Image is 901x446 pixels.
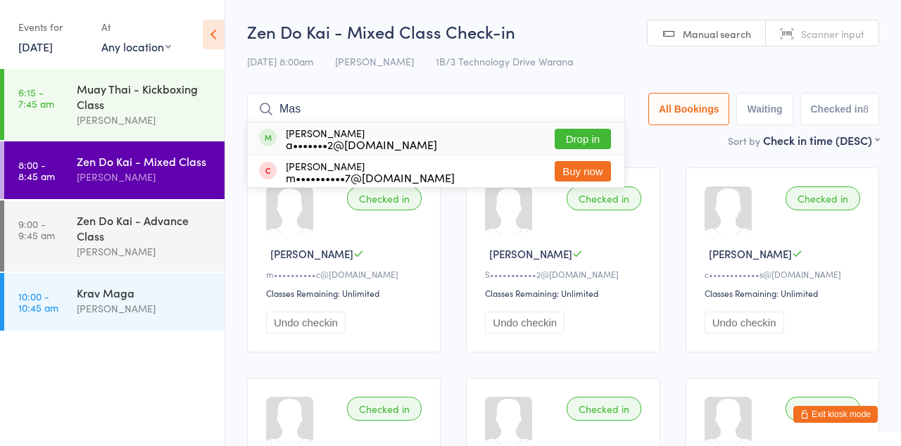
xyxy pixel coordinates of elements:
button: Drop in [555,129,611,149]
div: [PERSON_NAME] [286,160,455,183]
div: Events for [18,15,87,39]
div: [PERSON_NAME] [77,300,213,317]
a: 10:00 -10:45 amKrav Maga[PERSON_NAME] [4,273,225,331]
div: Muay Thai - Kickboxing Class [77,81,213,112]
div: Zen Do Kai - Advance Class [77,212,213,243]
span: [PERSON_NAME] [489,246,572,261]
div: Krav Maga [77,285,213,300]
span: [DATE] 8:00am [247,54,313,68]
button: Undo checkin [485,312,565,333]
a: 6:15 -7:45 amMuay Thai - Kickboxing Class[PERSON_NAME] [4,69,225,140]
div: 8 [863,103,869,115]
time: 6:15 - 7:45 am [18,87,54,109]
div: Checked in [567,186,641,210]
button: Buy now [555,161,611,181]
span: Manual search [683,27,751,41]
div: Any location [101,39,171,54]
div: At [101,15,171,39]
span: [PERSON_NAME] [335,54,414,68]
div: Check in time (DESC) [763,132,879,148]
div: a•••••••2@[DOMAIN_NAME] [286,139,437,150]
h2: Zen Do Kai - Mixed Class Check-in [247,20,879,43]
div: Classes Remaining: Unlimited [485,287,645,299]
div: c••••••••••••s@[DOMAIN_NAME] [705,268,864,280]
input: Search [247,93,625,125]
time: 9:00 - 9:45 am [18,218,55,241]
button: All Bookings [648,93,730,125]
div: Checked in [786,186,860,210]
div: Classes Remaining: Unlimited [266,287,426,299]
div: [PERSON_NAME] [77,112,213,128]
span: Scanner input [801,27,864,41]
div: Classes Remaining: Unlimited [705,287,864,299]
div: Zen Do Kai - Mixed Class [77,153,213,169]
div: m••••••••••c@[DOMAIN_NAME] [266,268,426,280]
button: Waiting [736,93,793,125]
label: Sort by [728,134,760,148]
div: Checked in [347,397,422,421]
span: [PERSON_NAME] [270,246,353,261]
a: [DATE] [18,39,53,54]
button: Checked in8 [800,93,880,125]
a: 9:00 -9:45 amZen Do Kai - Advance Class[PERSON_NAME] [4,200,225,272]
div: [PERSON_NAME] [286,127,437,150]
a: 8:00 -8:45 amZen Do Kai - Mixed Class[PERSON_NAME] [4,141,225,199]
time: 8:00 - 8:45 am [18,159,55,181]
span: 1B/3 Technology Drive Warana [436,54,573,68]
div: Checked in [567,397,641,421]
button: Undo checkin [705,312,784,333]
div: S•••••••••••2@[DOMAIN_NAME] [485,268,645,280]
span: [PERSON_NAME] [709,246,792,261]
div: [PERSON_NAME] [77,243,213,260]
button: Exit kiosk mode [793,406,878,423]
div: Checked in [786,397,860,421]
div: Checked in [347,186,422,210]
button: Undo checkin [266,312,346,333]
div: m••••••••••7@[DOMAIN_NAME] [286,172,455,183]
time: 10:00 - 10:45 am [18,291,58,313]
div: [PERSON_NAME] [77,169,213,185]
